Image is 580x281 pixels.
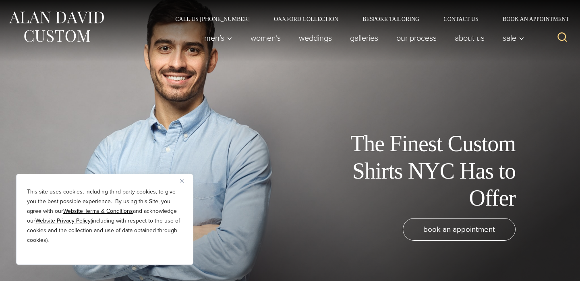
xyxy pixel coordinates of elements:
[163,16,572,22] nav: Secondary Navigation
[334,130,516,212] h1: The Finest Custom Shirts NYC Has to Offer
[27,187,182,245] p: This site uses cookies, including third party cookies, to give you the best possible experience. ...
[403,218,516,241] a: book an appointment
[63,207,133,215] a: Website Terms & Conditions
[180,176,190,185] button: Close
[503,34,524,42] span: Sale
[341,30,387,46] a: Galleries
[290,30,341,46] a: weddings
[431,16,491,22] a: Contact Us
[8,9,105,45] img: Alan David Custom
[242,30,290,46] a: Women’s
[163,16,262,22] a: Call Us [PHONE_NUMBER]
[446,30,494,46] a: About Us
[180,179,184,183] img: Close
[553,28,572,48] button: View Search Form
[35,216,91,225] a: Website Privacy Policy
[350,16,431,22] a: Bespoke Tailoring
[491,16,572,22] a: Book an Appointment
[195,30,529,46] nav: Primary Navigation
[387,30,446,46] a: Our Process
[262,16,350,22] a: Oxxford Collection
[423,223,495,235] span: book an appointment
[204,34,232,42] span: Men’s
